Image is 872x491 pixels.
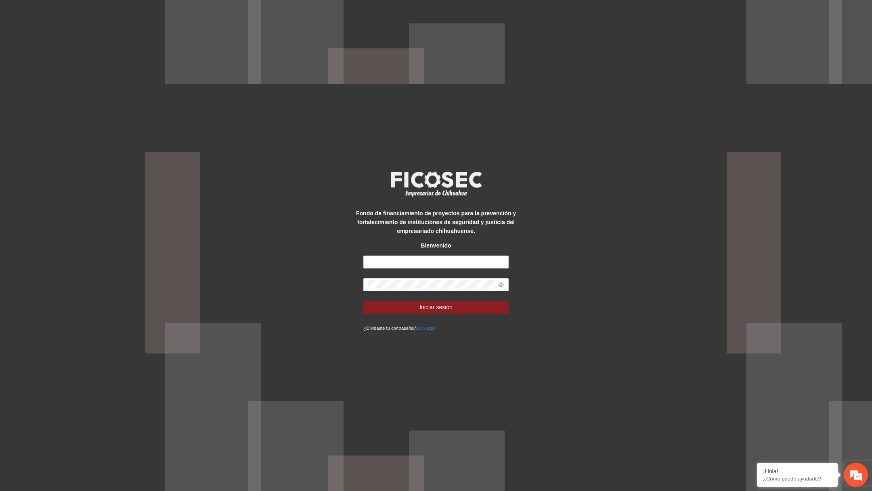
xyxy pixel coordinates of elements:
img: logo [386,169,486,199]
p: ¿Cómo puedo ayudarte? [763,476,832,482]
span: eye-invisible [498,282,504,287]
button: Iniciar sesión [363,301,509,314]
a: Click aqui [416,326,436,331]
small: ¿Olvidaste tu contraseña? [363,326,436,331]
strong: Bienvenido [421,242,451,249]
div: ¡Hola! [763,468,832,474]
strong: Fondo de financiamiento de proyectos para la prevención y fortalecimiento de instituciones de seg... [356,210,516,234]
span: Iniciar sesión [419,303,453,312]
